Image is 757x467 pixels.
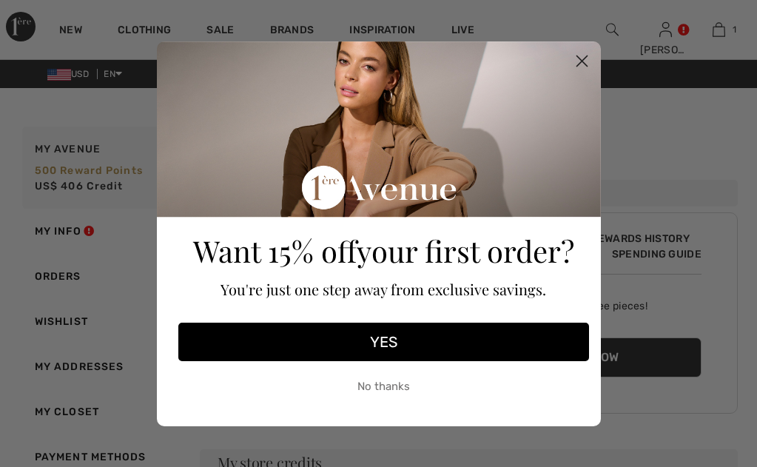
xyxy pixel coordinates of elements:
button: No thanks [178,369,589,406]
button: YES [178,323,589,361]
span: You're just one step away from exclusive savings. [221,279,546,299]
button: Close dialog [569,48,595,74]
span: Want 15% off [193,231,357,270]
span: your first order? [357,231,574,270]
